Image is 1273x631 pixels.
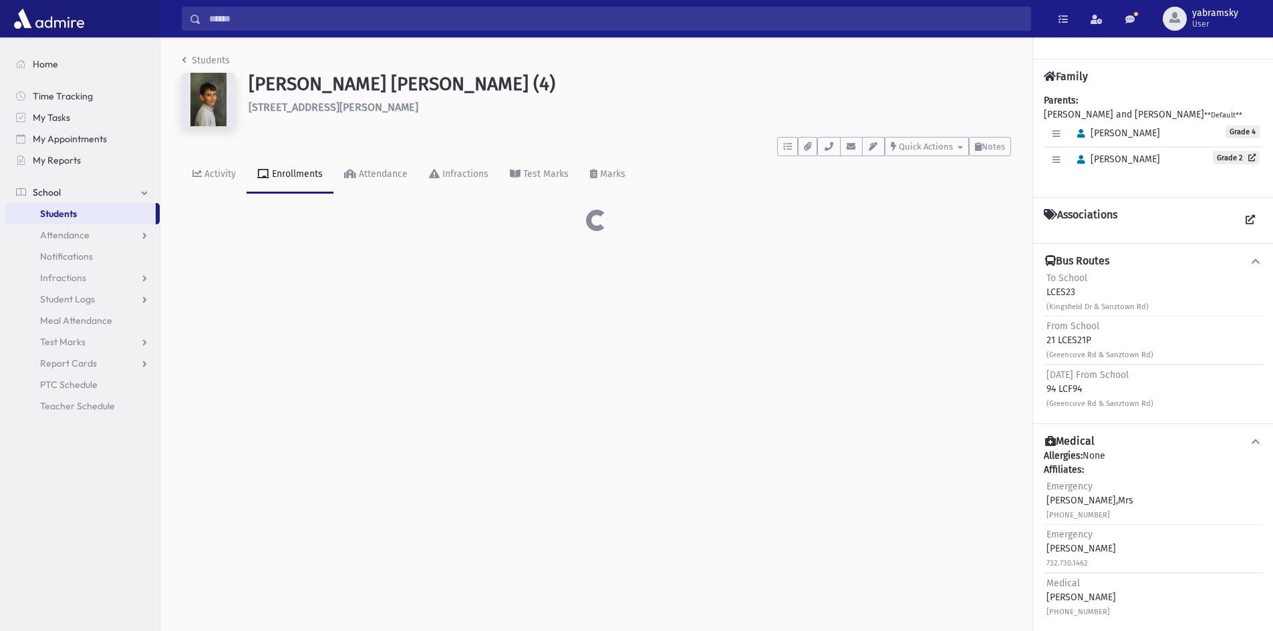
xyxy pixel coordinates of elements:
div: LCES23 [1046,271,1149,313]
div: [PERSON_NAME] [1046,576,1116,618]
small: (Greencove Rd & Sanztown Rd) [1046,351,1153,359]
h4: Bus Routes [1045,254,1109,268]
a: Report Cards [5,353,160,374]
span: Quick Actions [899,142,953,152]
a: My Reports [5,150,160,171]
div: Activity [202,168,236,180]
a: Marks [579,156,636,194]
span: User [1192,19,1238,29]
span: yabramsky [1192,8,1238,19]
a: School [5,182,160,203]
span: Emergency [1046,529,1093,540]
a: Student Logs [5,288,160,310]
span: Test Marks [40,336,86,348]
a: View all Associations [1238,208,1262,232]
span: From School [1046,321,1099,332]
nav: breadcrumb [182,53,230,73]
a: My Tasks [5,107,160,128]
h1: [PERSON_NAME] [PERSON_NAME] (4) [249,73,1011,95]
a: Meal Attendance [5,310,160,331]
h4: Family [1044,70,1088,83]
div: [PERSON_NAME] [1046,528,1116,570]
span: Home [33,58,58,70]
a: Time Tracking [5,85,160,107]
small: 732.730.1462 [1046,559,1088,568]
span: Grade 4 [1226,126,1260,138]
a: Students [182,55,230,66]
img: AdmirePro [11,5,88,32]
small: (Kingsfield Dr & Sanztown Rd) [1046,302,1149,311]
div: None [1044,449,1262,621]
button: Quick Actions [885,137,969,156]
button: Medical [1044,435,1262,449]
a: Test Marks [5,331,160,353]
span: Medical [1046,578,1080,589]
div: Marks [597,168,625,180]
span: Attendance [40,229,90,241]
a: Activity [182,156,247,194]
small: [PHONE_NUMBER] [1046,608,1110,616]
a: Enrollments [247,156,333,194]
a: Grade 2 [1213,151,1260,164]
span: Teacher Schedule [40,400,115,412]
span: Notifications [40,250,93,262]
input: Search [201,7,1030,31]
span: [PERSON_NAME] [1071,128,1160,139]
span: Notes [982,142,1005,152]
a: Home [5,53,160,75]
span: My Tasks [33,112,70,124]
a: Infractions [5,267,160,288]
span: Report Cards [40,357,97,369]
a: Test Marks [499,156,579,194]
div: [PERSON_NAME] and [PERSON_NAME] [1044,93,1262,186]
a: Teacher Schedule [5,395,160,417]
a: Attendance [5,224,160,246]
span: Time Tracking [33,90,93,102]
div: Infractions [440,168,488,180]
span: Infractions [40,272,86,284]
button: Notes [969,137,1011,156]
span: Student Logs [40,293,95,305]
div: 94 LCF94 [1046,368,1153,410]
b: Allergies: [1044,450,1083,461]
a: PTC Schedule [5,374,160,395]
a: Attendance [333,156,418,194]
small: (Greencove Rd & Sanztown Rd) [1046,399,1153,408]
span: To School [1046,272,1087,284]
span: Students [40,208,77,220]
span: My Appointments [33,133,107,145]
a: Infractions [418,156,499,194]
h4: Associations [1044,208,1117,232]
small: [PHONE_NUMBER] [1046,511,1110,519]
button: Bus Routes [1044,254,1262,268]
a: My Appointments [5,128,160,150]
span: Emergency [1046,481,1093,492]
span: [DATE] From School [1046,369,1129,381]
div: Test Marks [521,168,569,180]
span: PTC Schedule [40,379,98,391]
div: Enrollments [269,168,323,180]
h4: Medical [1045,435,1095,449]
div: Attendance [356,168,408,180]
span: Meal Attendance [40,314,112,327]
span: My Reports [33,154,81,166]
div: 21 LCES21P [1046,319,1153,361]
div: [PERSON_NAME],Mrs [1046,479,1133,521]
span: School [33,186,61,198]
span: [PERSON_NAME] [1071,154,1160,165]
b: Parents: [1044,95,1078,106]
a: Notifications [5,246,160,267]
h6: [STREET_ADDRESS][PERSON_NAME] [249,101,1011,114]
a: Students [5,203,156,224]
b: Affiliates: [1044,464,1084,475]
